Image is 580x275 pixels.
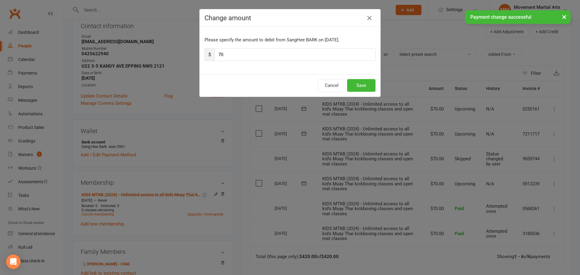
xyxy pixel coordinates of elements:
[6,254,21,269] div: Open Intercom Messenger
[205,48,214,61] span: $
[347,79,375,92] button: Save
[559,10,570,23] button: ×
[465,10,571,24] div: Payment change successful
[318,79,346,92] button: Cancel
[205,36,375,43] p: Please specify the amount to debit from SangHee BARK on [DATE].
